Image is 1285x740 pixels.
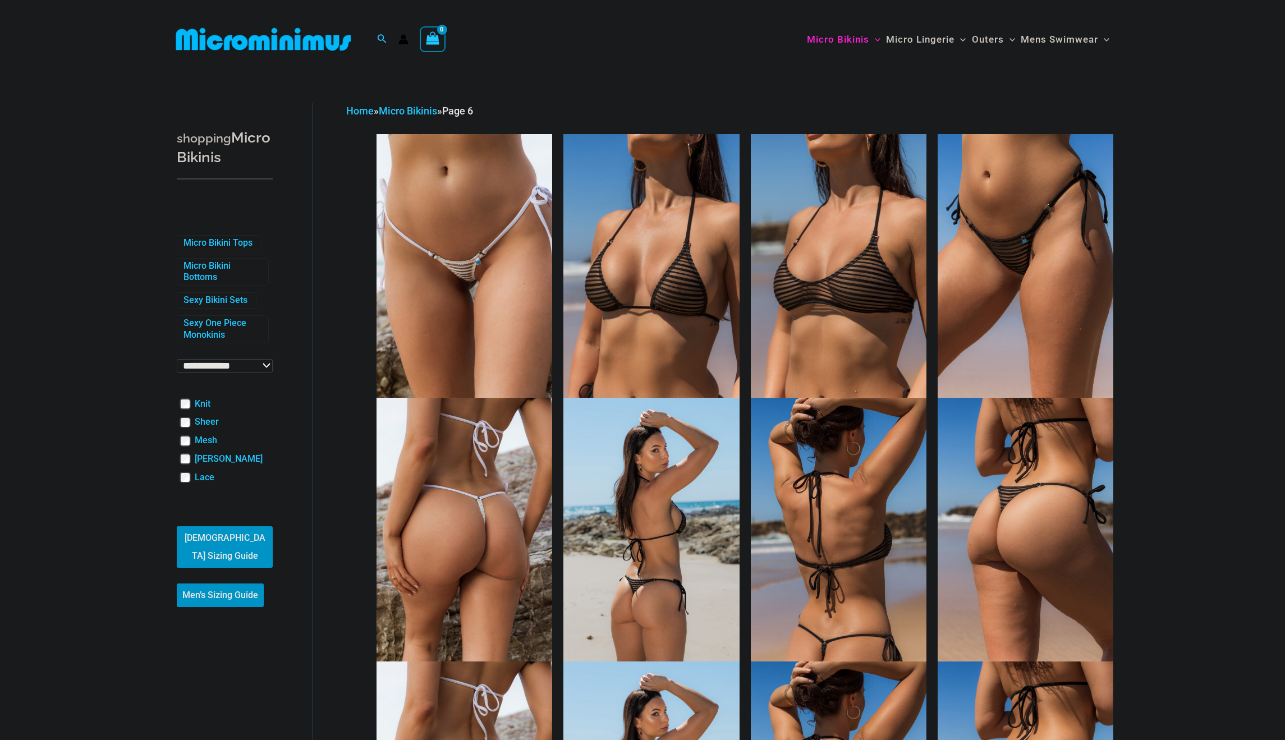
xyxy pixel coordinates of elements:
a: OutersMenu ToggleMenu Toggle [969,22,1018,57]
span: Menu Toggle [1098,25,1109,54]
a: Account icon link [398,34,409,44]
img: Tide Lines White 480 Micro 02 [377,398,552,661]
a: Men’s Sizing Guide [177,583,264,607]
a: Sheer [195,416,219,428]
nav: Site Navigation [802,21,1114,58]
img: Tide Lines Black 470 Thong 01 [938,134,1113,398]
a: [PERSON_NAME] [195,453,263,465]
a: Lace [195,472,214,484]
a: Micro Bikini Tops [183,237,253,249]
img: Tide Lines Black 308 Tri Top 470 Thong 03 [563,398,739,661]
span: shopping [177,131,231,145]
a: Mesh [195,435,217,447]
img: Tide Lines Black 470 Thong 02 [938,398,1113,661]
span: » » [346,105,473,117]
a: Micro Bikini Bottoms [183,260,260,284]
span: Menu Toggle [954,25,966,54]
a: Micro LingerieMenu ToggleMenu Toggle [883,22,969,57]
a: Knit [195,398,210,410]
a: Mens SwimwearMenu ToggleMenu Toggle [1018,22,1112,57]
span: Menu Toggle [869,25,880,54]
a: View Shopping Cart, empty [420,26,446,52]
a: Home [346,105,374,117]
a: [DEMOGRAPHIC_DATA] Sizing Guide [177,526,273,568]
a: Sexy Bikini Sets [183,295,247,306]
img: Tide Lines Black 350 Halter Top 01 [751,134,926,398]
a: Search icon link [377,33,387,47]
span: Mens Swimwear [1021,25,1098,54]
span: Micro Bikinis [807,25,869,54]
select: wpc-taxonomy-pa_color-745982 [177,359,273,373]
span: Outers [972,25,1004,54]
span: Menu Toggle [1004,25,1015,54]
img: Tide Lines Black 308 Tri Top 01 [563,134,739,398]
img: Tide Lines White 480 Micro 01 [377,134,552,398]
a: Micro BikinisMenu ToggleMenu Toggle [804,22,883,57]
h3: Micro Bikinis [177,128,273,167]
a: Micro Bikinis [379,105,437,117]
img: Tide Lines Black 350 Halter Top 480 Micro 01 [751,398,926,661]
img: MM SHOP LOGO FLAT [171,27,356,52]
a: Sexy One Piece Monokinis [183,318,260,341]
span: Micro Lingerie [886,25,954,54]
span: Page 6 [442,105,473,117]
